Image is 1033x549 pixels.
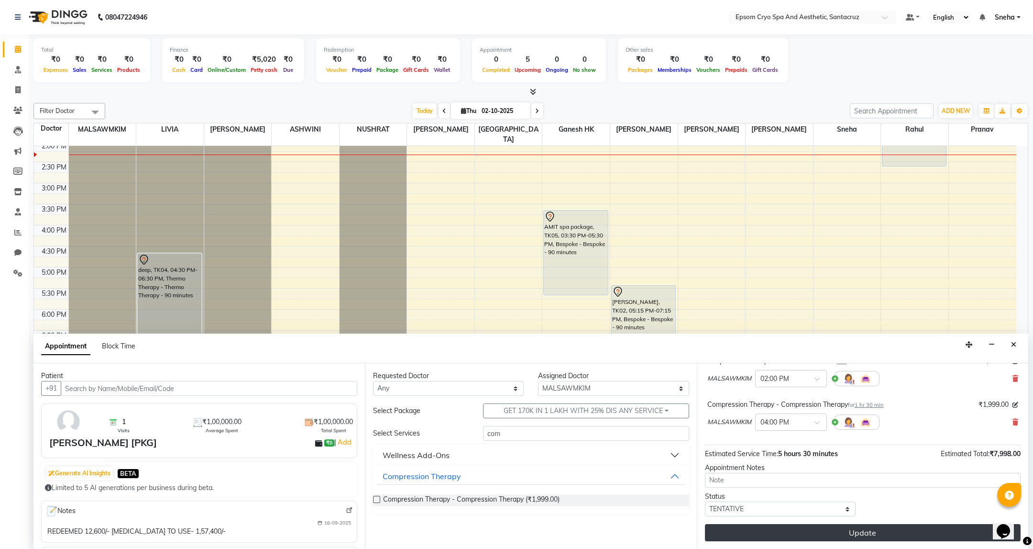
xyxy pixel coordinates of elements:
[480,46,598,54] div: Appointment
[707,374,751,383] span: MALSAWMKIM
[707,400,884,410] div: Compression Therapy - Compression Therapy
[705,463,1021,473] div: Appointment Notes
[881,123,948,135] span: Rahul
[41,371,357,381] div: Patient
[543,54,571,65] div: 0
[366,428,476,438] div: Select Services
[705,524,1021,541] button: Update
[383,471,461,482] div: Compression Therapy
[475,123,542,146] span: [GEOGRAPHIC_DATA]
[46,467,113,480] button: Generate AI Insights
[407,123,474,135] span: [PERSON_NAME]
[188,67,205,73] span: Card
[314,417,353,427] span: ₹1,00,000.00
[377,468,685,485] button: Compression Therapy
[61,381,357,396] input: Search by Name/Mobile/Email/Code
[350,54,374,65] div: ₹0
[40,141,68,151] div: 2:00 PM
[205,54,248,65] div: ₹0
[480,67,512,73] span: Completed
[40,183,68,193] div: 3:00 PM
[321,427,346,434] span: Total Spent
[374,54,401,65] div: ₹0
[483,403,689,418] button: GET 170K IN 1 LAKH WITH 25% DIS ANY SERVICE
[40,268,68,278] div: 5:00 PM
[118,427,130,434] span: Visits
[1007,337,1021,352] button: Close
[626,67,655,73] span: Packages
[431,54,452,65] div: ₹0
[843,416,854,428] img: Hairdresser.png
[860,416,871,428] img: Interior.png
[105,4,147,31] b: 08047224946
[941,449,989,458] span: Estimated Total:
[340,123,407,135] span: NUSHRAT
[69,123,136,135] span: MALSAWMKIM
[138,254,201,338] div: deep, TK04, 04:30 PM-06:30 PM, Thermo Therapy - Thermo Therapy - 90 minutes
[479,104,527,118] input: 2025-10-02
[70,54,89,65] div: ₹0
[45,505,76,517] span: Notes
[324,439,334,447] span: ₹0
[942,107,970,114] span: ADD NEW
[939,104,972,118] button: ADD NEW
[115,54,143,65] div: ₹0
[40,289,68,299] div: 5:30 PM
[610,123,678,135] span: [PERSON_NAME]
[705,449,778,458] span: Estimated Service Time:
[993,511,1023,539] iframe: chat widget
[281,67,296,73] span: Due
[543,67,571,73] span: Ongoing
[612,286,675,370] div: [PERSON_NAME], TK02, 05:15 PM-07:15 PM, Bespoke - Bespoke - 90 minutes
[272,123,339,135] span: ASHWINI
[41,381,61,396] button: +91
[89,67,115,73] span: Services
[694,67,723,73] span: Vouchers
[855,402,884,408] span: 1 hr 30 min
[41,46,143,54] div: Total
[47,527,226,537] div: REDEEMED 12,600/- [MEDICAL_DATA] TO USE- 1,57,400/-
[723,67,750,73] span: Prepaids
[383,449,450,461] div: Wellness Add-Ons
[512,67,543,73] span: Upcoming
[122,417,126,427] span: 1
[848,402,884,408] small: for
[373,371,524,381] div: Requested Doctor
[989,449,1021,458] span: ₹7,998.00
[483,426,689,441] input: Search by service name
[512,54,543,65] div: 5
[374,67,401,73] span: Package
[40,162,68,172] div: 2:30 PM
[170,67,188,73] span: Cash
[377,447,685,464] button: Wellness Add-Ons
[366,406,476,416] div: Select Package
[350,67,374,73] span: Prepaid
[995,12,1015,22] span: Sneha
[694,54,723,65] div: ₹0
[202,417,242,427] span: ₹1,00,000.00
[324,67,350,73] span: Voucher
[860,373,871,384] img: Interior.png
[401,67,431,73] span: Gift Cards
[24,4,90,31] img: logo
[626,54,655,65] div: ₹0
[705,492,856,502] div: Status
[170,46,297,54] div: Finance
[280,54,297,65] div: ₹0
[544,211,607,295] div: AMIT spa package, TK05, 03:30 PM-05:30 PM, Bespoke - Bespoke - 90 minutes
[750,54,780,65] div: ₹0
[55,408,82,436] img: avatar
[843,373,854,384] img: Hairdresser.png
[40,246,68,257] div: 4:30 PM
[118,469,139,478] span: BETA
[431,67,452,73] span: Wallet
[40,107,75,114] span: Filter Doctor
[655,67,694,73] span: Memberships
[678,123,746,135] span: [PERSON_NAME]
[34,123,68,134] div: Doctor
[206,427,238,434] span: Average Spent
[324,54,350,65] div: ₹0
[707,417,751,427] span: MALSAWMKIM
[571,54,598,65] div: 0
[41,54,70,65] div: ₹0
